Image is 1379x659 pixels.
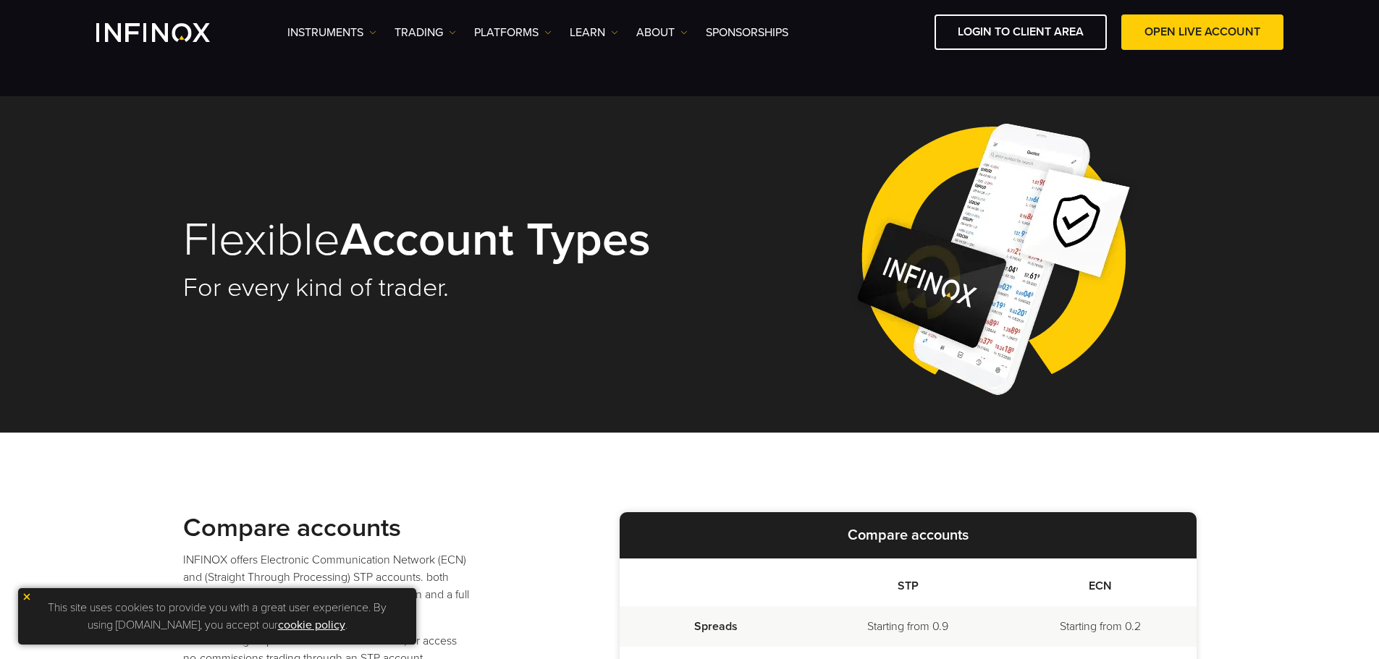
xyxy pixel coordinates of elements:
[474,24,552,41] a: PLATFORMS
[811,606,1004,647] td: Starting from 0.9
[22,592,32,602] img: yellow close icon
[1004,606,1197,647] td: Starting from 0.2
[1004,558,1197,606] th: ECN
[278,618,345,632] a: cookie policy
[183,272,670,304] h2: For every kind of trader.
[183,551,473,621] p: INFINOX offers Electronic Communication Network (ECN) and (Straight Through Processing) STP accou...
[848,527,969,544] strong: Compare accounts
[636,24,688,41] a: ABOUT
[1121,14,1283,50] a: OPEN LIVE ACCOUNT
[620,606,812,647] td: Spreads
[395,24,456,41] a: TRADING
[96,23,244,42] a: INFINOX Logo
[25,595,409,637] p: This site uses cookies to provide you with a great user experience. By using [DOMAIN_NAME], you a...
[935,14,1107,50] a: LOGIN TO CLIENT AREA
[183,512,401,543] strong: Compare accounts
[811,558,1004,606] th: STP
[287,24,376,41] a: Instruments
[183,216,670,265] h1: Flexible
[706,24,788,41] a: SPONSORSHIPS
[340,211,651,268] strong: Account Types
[570,24,618,41] a: Learn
